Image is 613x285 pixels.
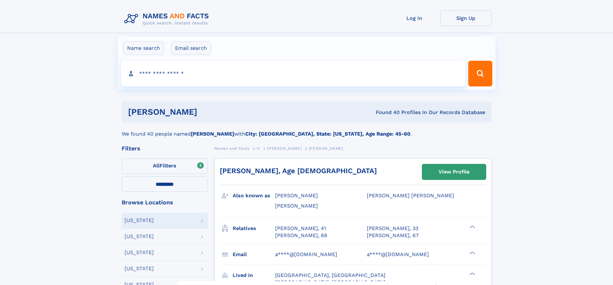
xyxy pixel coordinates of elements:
a: H [257,144,260,152]
input: search input [121,61,466,86]
div: We found 40 people named with . [122,122,492,138]
div: View Profile [439,165,469,179]
div: [US_STATE] [125,266,154,271]
a: [PERSON_NAME] [267,144,302,152]
div: [US_STATE] [125,250,154,255]
span: [GEOGRAPHIC_DATA], [GEOGRAPHIC_DATA] [275,272,385,278]
span: [PERSON_NAME] [275,192,318,199]
b: City: [GEOGRAPHIC_DATA], State: [US_STATE], Age Range: 45-60 [245,131,410,137]
div: Filters [122,146,208,151]
div: Browse Locations [122,200,208,205]
a: [PERSON_NAME], 68 [275,232,327,239]
label: Email search [171,41,211,55]
h1: [PERSON_NAME] [128,108,287,116]
span: [PERSON_NAME] [PERSON_NAME] [367,192,454,199]
a: View Profile [422,164,486,180]
div: [US_STATE] [125,218,154,223]
a: Sign Up [440,10,492,26]
a: [PERSON_NAME], 33 [367,225,418,232]
h3: Also known as [233,190,275,201]
div: ❯ [468,225,476,229]
a: Names and Facts [214,144,250,152]
span: All [153,163,160,169]
div: Found 40 Profiles In Our Records Database [286,109,485,116]
h3: Relatives [233,223,275,234]
div: [US_STATE] [125,234,154,239]
h3: Lived in [233,270,275,281]
label: Name search [123,41,164,55]
span: [PERSON_NAME] [309,146,343,151]
div: ❯ [468,272,476,276]
span: [PERSON_NAME] [267,146,302,151]
a: [PERSON_NAME], 67 [367,232,419,239]
span: [PERSON_NAME] [275,203,318,209]
a: [PERSON_NAME], 41 [275,225,326,232]
div: ❯ [468,251,476,255]
img: Logo Names and Facts [122,10,214,28]
span: H [257,146,260,151]
h3: Email [233,249,275,260]
button: Search Button [468,61,492,86]
b: [PERSON_NAME] [191,131,234,137]
label: Filters [122,158,208,174]
a: [PERSON_NAME], Age [DEMOGRAPHIC_DATA] [220,167,377,175]
a: Log In [389,10,440,26]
